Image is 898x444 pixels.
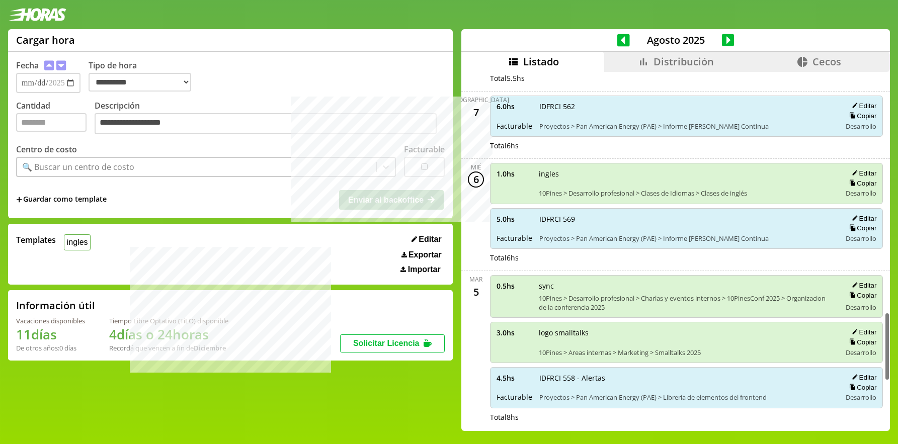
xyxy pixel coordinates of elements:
[849,281,876,290] button: Editar
[16,60,39,71] label: Fecha
[109,343,228,352] div: Recordá que vencen a fin de
[16,234,56,245] span: Templates
[109,316,228,325] div: Tiempo Libre Optativo (TiLO) disponible
[490,253,883,262] div: Total 6 hs
[497,233,532,243] span: Facturable
[539,102,834,111] span: IDFRCI 562
[846,234,876,243] span: Desarrollo
[409,250,442,259] span: Exportar
[109,325,228,343] h1: 4 días o 24 horas
[16,316,85,325] div: Vacaciones disponibles
[16,144,77,155] label: Centro de costo
[443,96,509,104] div: [DEMOGRAPHIC_DATA]
[497,392,532,402] span: Facturable
[846,303,876,312] span: Desarrollo
[846,112,876,120] button: Copiar
[16,343,85,352] div: De otros años: 0 días
[846,224,876,232] button: Copiar
[340,334,445,352] button: Solicitar Licencia
[846,338,876,346] button: Copiar
[539,348,834,357] span: 10Pines > Areas internas > Marketing > Smalltalks 2025
[846,383,876,392] button: Copiar
[497,328,532,337] span: 3.0 hs
[16,100,95,137] label: Cantidad
[539,393,834,402] span: Proyectos > Pan American Energy (PAE) > Librería de elementos del frontend
[539,169,834,179] span: ingles
[490,412,883,422] div: Total 8 hs
[849,328,876,336] button: Editar
[471,163,481,171] div: mié
[849,102,876,110] button: Editar
[846,348,876,357] span: Desarrollo
[64,234,91,250] button: ingles
[539,281,834,291] span: sync
[194,343,226,352] b: Diciembre
[404,144,445,155] label: Facturable
[539,373,834,383] span: IDFRCI 558 - Alertas
[469,275,482,284] div: mar
[654,55,714,68] span: Distribución
[353,339,420,347] span: Solicitar Licencia
[497,214,532,224] span: 5.0 hs
[16,194,22,205] span: +
[539,189,834,198] span: 10Pines > Desarrollo profesional > Clases de Idiomas > Clases de inglés
[630,33,722,47] span: Agosto 2025
[846,179,876,188] button: Copiar
[419,235,441,244] span: Editar
[468,104,484,120] div: 7
[490,141,883,150] div: Total 6 hs
[539,294,834,312] span: 10Pines > Desarrollo profesional > Charlas y eventos internos > 10PinesConf 2025 > Organizacion d...
[497,121,532,131] span: Facturable
[468,171,484,188] div: 6
[409,234,445,244] button: Editar
[846,393,876,402] span: Desarrollo
[497,102,532,111] span: 6.0 hs
[812,55,841,68] span: Cecos
[89,60,199,93] label: Tipo de hora
[846,122,876,131] span: Desarrollo
[95,100,445,137] label: Descripción
[497,373,532,383] span: 4.5 hs
[490,73,883,83] div: Total 5.5 hs
[95,113,437,134] textarea: Descripción
[16,325,85,343] h1: 11 días
[89,73,191,92] select: Tipo de hora
[849,214,876,223] button: Editar
[539,214,834,224] span: IDFRCI 569
[408,265,441,274] span: Importar
[539,328,834,337] span: logo smalltalks
[8,8,66,21] img: logotipo
[849,373,876,382] button: Editar
[398,250,445,260] button: Exportar
[497,281,532,291] span: 0.5 hs
[16,113,87,132] input: Cantidad
[497,169,532,179] span: 1.0 hs
[461,72,890,429] div: scrollable content
[846,189,876,198] span: Desarrollo
[539,234,834,243] span: Proyectos > Pan American Energy (PAE) > Informe [PERSON_NAME] Continua
[22,161,134,172] div: 🔍 Buscar un centro de costo
[849,169,876,177] button: Editar
[16,33,75,47] h1: Cargar hora
[16,299,95,312] h2: Información útil
[539,122,834,131] span: Proyectos > Pan American Energy (PAE) > Informe [PERSON_NAME] Continua
[16,194,107,205] span: +Guardar como template
[523,55,559,68] span: Listado
[468,284,484,300] div: 5
[846,291,876,300] button: Copiar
